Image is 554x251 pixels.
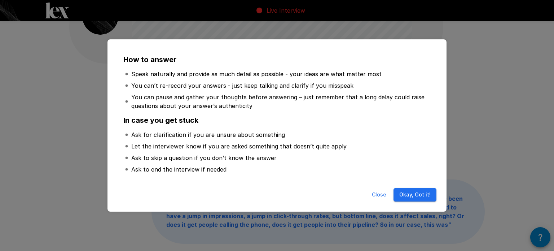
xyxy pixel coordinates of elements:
p: Ask to skip a question if you don’t know the answer [131,153,277,162]
p: You can pause and gather your thoughts before answering – just remember that a long delay could r... [131,93,429,110]
button: Close [368,188,391,202]
p: You can’t re-record your answers - just keep talking and clarify if you misspeak [131,81,353,90]
b: In case you get stuck [123,116,198,125]
p: Ask for clarification if you are unsure about something [131,130,285,139]
b: How to answer [123,55,176,64]
button: Okay, Got it! [393,188,436,202]
p: Speak naturally and provide as much detail as possible - your ideas are what matter most [131,70,382,78]
p: Let the interviewer know if you are asked something that doesn’t quite apply [131,142,347,151]
p: Ask to end the interview if needed [131,165,227,174]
